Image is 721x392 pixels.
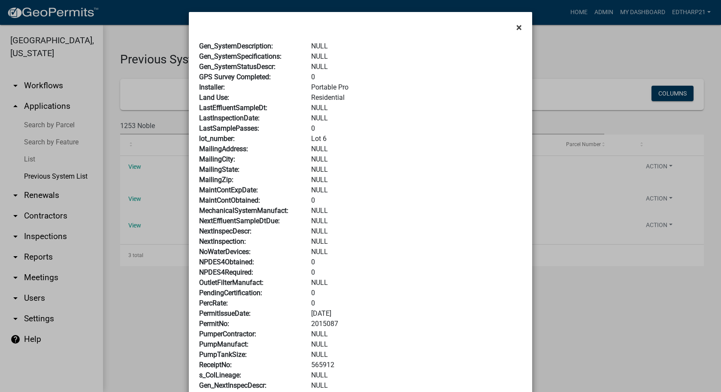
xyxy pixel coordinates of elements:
b: NextEffluentSampleDtDue: [199,217,280,225]
div: NULL [305,113,528,123]
div: NULL [305,247,528,257]
b: Gen_SystemDescription: [199,42,273,50]
b: PermitNo: [199,320,229,328]
div: NULL [305,175,528,185]
div: NULL [305,206,528,216]
div: 0 [305,195,528,206]
div: NULL [305,144,528,154]
b: LastInspectionDate: [199,114,260,122]
b: MaintContObtained: [199,196,260,204]
div: 0 [305,298,528,308]
div: NULL [305,165,528,175]
div: 0 [305,267,528,278]
b: NoWaterDevices: [199,248,251,256]
b: NextInspecDescr: [199,227,251,235]
b: MailingCity: [199,155,235,163]
div: NULL [305,62,528,72]
b: Installer: [199,83,225,91]
b: MailingAddress: [199,145,248,153]
b: PendingCertification: [199,289,262,297]
b: PercRate: [199,299,228,307]
b: Gen_NextInspecDescr: [199,381,267,389]
b: Gen_SystemStatusDescr: [199,63,276,71]
div: NULL [305,339,528,350]
b: s_ColLineage: [199,371,241,379]
div: 0 [305,257,528,267]
div: NULL [305,278,528,288]
b: PumpManufact: [199,340,248,348]
div: NULL [305,236,528,247]
b: lot_number: [199,135,235,143]
b: MailingZip: [199,176,233,184]
div: NULL [305,350,528,360]
span: × [516,21,522,33]
div: NULL [305,185,528,195]
div: 0 [305,123,528,134]
div: NULL [305,329,528,339]
b: PumperContractor: [199,330,256,338]
div: NULL [305,226,528,236]
b: Gen_SystemSpecifications: [199,52,282,60]
div: NULL [305,103,528,113]
b: NPDES4Required: [199,268,253,276]
b: ReceiptNo: [199,361,232,369]
div: 0 [305,72,528,82]
b: LastEffluentSampleDt: [199,104,267,112]
div: [DATE] [305,308,528,319]
div: Lot 6 [305,134,528,144]
b: NextInspection: [199,237,246,245]
b: Land Use: [199,93,229,102]
div: NULL [305,370,528,380]
b: MechanicalSystemManufact: [199,206,288,215]
b: MailingState: [199,165,239,174]
b: LastSamplePasses: [199,124,259,132]
div: 2015087 [305,319,528,329]
div: 0 [305,288,528,298]
b: NPDES4Obtained: [199,258,254,266]
div: NULL [305,41,528,51]
div: 565912 [305,360,528,370]
div: NULL [305,51,528,62]
b: OutletFilterManufact: [199,278,264,287]
div: NULL [305,154,528,165]
div: NULL [305,216,528,226]
div: NULL [305,380,528,391]
div: Portable Pro [305,82,528,93]
b: MaintContExpDate: [199,186,258,194]
button: Close [509,15,529,39]
div: Residential [305,93,528,103]
b: PumpTankSize: [199,350,247,359]
b: PermitIssueDate: [199,309,251,317]
b: GPS Survey Completed: [199,73,271,81]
